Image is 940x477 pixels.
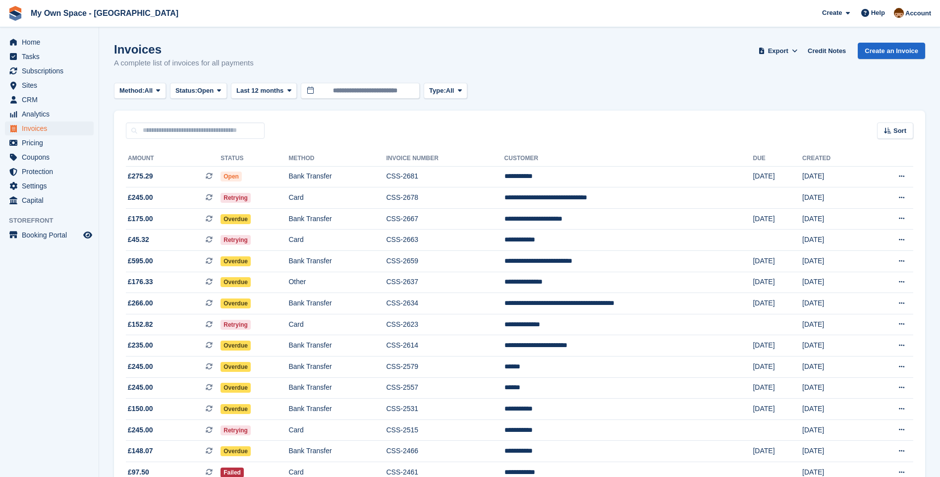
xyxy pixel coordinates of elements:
[221,425,251,435] span: Retrying
[386,230,504,251] td: CSS-2663
[288,314,386,335] td: Card
[386,441,504,462] td: CSS-2466
[82,229,94,241] a: Preview store
[802,151,866,167] th: Created
[288,272,386,293] td: Other
[802,272,866,293] td: [DATE]
[753,335,802,357] td: [DATE]
[221,172,242,181] span: Open
[753,399,802,420] td: [DATE]
[802,293,866,314] td: [DATE]
[288,419,386,441] td: Card
[22,150,81,164] span: Coupons
[858,43,925,59] a: Create an Invoice
[175,86,197,96] span: Status:
[288,151,386,167] th: Method
[905,8,931,18] span: Account
[126,151,221,167] th: Amount
[197,86,214,96] span: Open
[288,357,386,378] td: Bank Transfer
[288,377,386,399] td: Bank Transfer
[114,58,254,69] p: A complete list of invoices for all payments
[5,78,94,92] a: menu
[753,208,802,230] td: [DATE]
[386,187,504,209] td: CSS-2678
[802,314,866,335] td: [DATE]
[221,320,251,330] span: Retrying
[386,377,504,399] td: CSS-2557
[128,214,153,224] span: £175.00
[22,179,81,193] span: Settings
[221,362,251,372] span: Overdue
[288,208,386,230] td: Bank Transfer
[802,230,866,251] td: [DATE]
[768,46,788,56] span: Export
[386,166,504,187] td: CSS-2681
[5,107,94,121] a: menu
[753,357,802,378] td: [DATE]
[288,187,386,209] td: Card
[386,293,504,314] td: CSS-2634
[221,193,251,203] span: Retrying
[170,83,227,99] button: Status: Open
[119,86,145,96] span: Method:
[5,228,94,242] a: menu
[802,377,866,399] td: [DATE]
[802,441,866,462] td: [DATE]
[802,208,866,230] td: [DATE]
[221,151,288,167] th: Status
[22,136,81,150] span: Pricing
[5,150,94,164] a: menu
[22,35,81,49] span: Home
[128,382,153,393] span: £245.00
[5,35,94,49] a: menu
[22,121,81,135] span: Invoices
[802,399,866,420] td: [DATE]
[871,8,885,18] span: Help
[22,93,81,107] span: CRM
[128,277,153,287] span: £176.33
[5,136,94,150] a: menu
[22,165,81,179] span: Protection
[424,83,467,99] button: Type: All
[128,425,153,435] span: £245.00
[128,171,153,181] span: £275.29
[894,8,904,18] img: Paula Harris
[5,50,94,63] a: menu
[753,251,802,272] td: [DATE]
[386,335,504,357] td: CSS-2614
[802,335,866,357] td: [DATE]
[753,166,802,187] td: [DATE]
[5,64,94,78] a: menu
[802,166,866,187] td: [DATE]
[753,151,802,167] th: Due
[753,293,802,314] td: [DATE]
[128,319,153,330] span: £152.82
[893,126,906,136] span: Sort
[22,228,81,242] span: Booking Portal
[386,399,504,420] td: CSS-2531
[288,335,386,357] td: Bank Transfer
[128,404,153,414] span: £150.00
[802,357,866,378] td: [DATE]
[8,6,23,21] img: stora-icon-8386f47178a22dfd0bd8f6a31ec36ba5ce8667c1dd55bd0f319d3a0aa187defe.svg
[386,272,504,293] td: CSS-2637
[756,43,800,59] button: Export
[221,235,251,245] span: Retrying
[9,216,99,226] span: Storefront
[128,446,153,456] span: £148.07
[288,399,386,420] td: Bank Transfer
[802,187,866,209] td: [DATE]
[221,404,251,414] span: Overdue
[802,419,866,441] td: [DATE]
[504,151,753,167] th: Customer
[5,179,94,193] a: menu
[804,43,850,59] a: Credit Notes
[128,340,153,351] span: £235.00
[753,272,802,293] td: [DATE]
[221,383,251,393] span: Overdue
[221,341,251,351] span: Overdue
[802,251,866,272] td: [DATE]
[5,93,94,107] a: menu
[221,277,251,287] span: Overdue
